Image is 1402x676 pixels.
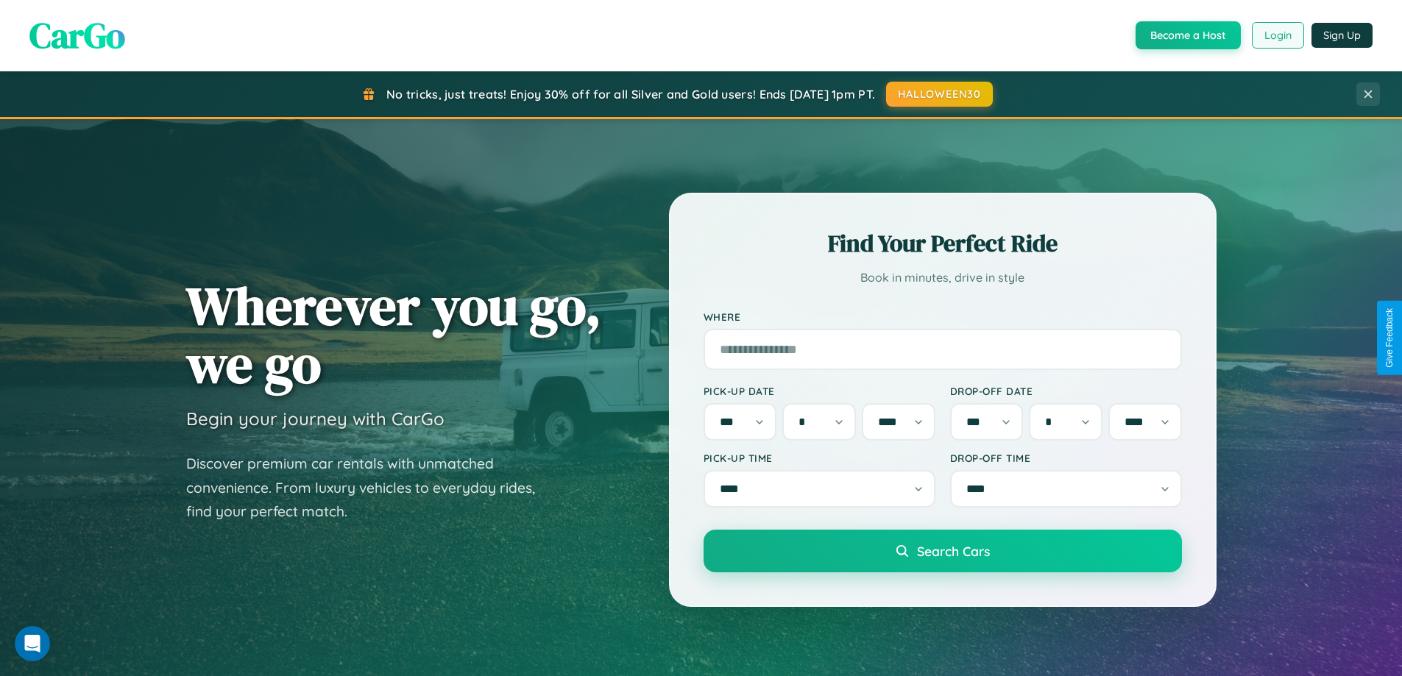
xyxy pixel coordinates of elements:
[1311,23,1373,48] button: Sign Up
[1136,21,1241,49] button: Become a Host
[186,452,554,524] p: Discover premium car rentals with unmatched convenience. From luxury vehicles to everyday rides, ...
[386,87,875,102] span: No tricks, just treats! Enjoy 30% off for all Silver and Gold users! Ends [DATE] 1pm PT.
[704,452,935,464] label: Pick-up Time
[950,385,1182,397] label: Drop-off Date
[186,277,601,393] h1: Wherever you go, we go
[704,530,1182,572] button: Search Cars
[950,452,1182,464] label: Drop-off Time
[704,310,1182,323] label: Where
[886,82,993,107] button: HALLOWEEN30
[15,626,50,661] iframe: Intercom live chat
[917,543,990,559] span: Search Cars
[29,11,125,60] span: CarGo
[1252,22,1304,49] button: Login
[704,267,1182,288] p: Book in minutes, drive in style
[704,227,1182,260] h2: Find Your Perfect Ride
[186,408,445,430] h3: Begin your journey with CarGo
[1384,308,1395,368] div: Give Feedback
[704,385,935,397] label: Pick-up Date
